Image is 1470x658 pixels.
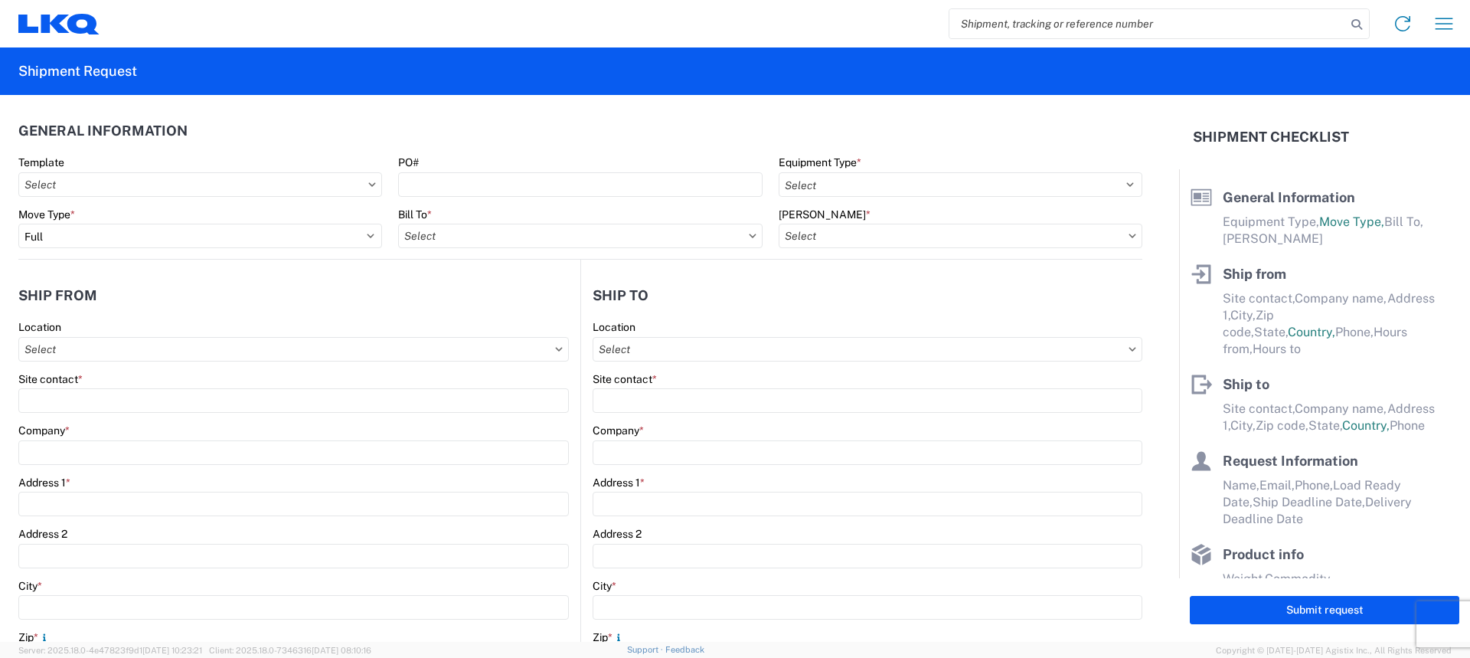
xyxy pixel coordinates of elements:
span: [PERSON_NAME] [1223,231,1323,246]
span: Site contact, [1223,401,1295,416]
input: Select [18,337,569,362]
span: Request Information [1223,453,1358,469]
label: Zip [593,630,625,644]
label: City [18,579,42,593]
span: Email, [1259,478,1295,493]
span: General Information [1223,189,1355,205]
span: Ship from [1223,266,1286,282]
span: [DATE] 10:23:21 [142,646,202,655]
label: City [593,579,616,593]
input: Select [779,224,1142,248]
label: Address 2 [593,527,642,541]
label: [PERSON_NAME] [779,208,871,221]
h2: Shipment Request [18,62,137,80]
label: Template [18,155,64,169]
span: Site contact, [1223,291,1295,306]
h2: General Information [18,123,188,139]
span: City, [1230,308,1256,322]
input: Select [593,337,1142,362]
label: Address 1 [593,476,645,489]
label: Address 1 [18,476,70,489]
span: State, [1254,325,1288,339]
button: Submit request [1190,596,1459,624]
span: Phone, [1335,325,1374,339]
h2: Ship from [18,288,97,303]
h2: Ship to [593,288,648,303]
span: Product info [1223,546,1304,562]
span: Move Type, [1319,214,1384,229]
span: Company name, [1295,401,1387,416]
span: Ship to [1223,376,1269,392]
span: Hours to [1253,342,1301,356]
label: Equipment Type [779,155,861,169]
span: Country, [1288,325,1335,339]
label: Location [593,320,635,334]
span: Ship Deadline Date, [1253,495,1365,509]
label: Move Type [18,208,75,221]
label: Location [18,320,61,334]
span: Country, [1342,418,1390,433]
span: Weight, [1223,571,1265,586]
span: Commodity [1265,571,1331,586]
span: Bill To, [1384,214,1423,229]
label: PO# [398,155,419,169]
span: Company name, [1295,291,1387,306]
label: Company [18,424,70,437]
span: Phone, [1295,478,1333,493]
span: Equipment Type, [1223,214,1319,229]
label: Bill To [398,208,432,221]
input: Select [398,224,762,248]
input: Select [18,172,382,197]
span: Copyright © [DATE]-[DATE] Agistix Inc., All Rights Reserved [1216,643,1452,657]
a: Support [627,645,665,654]
span: Server: 2025.18.0-4e47823f9d1 [18,646,202,655]
label: Site contact [593,372,657,386]
label: Site contact [18,372,83,386]
label: Address 2 [18,527,67,541]
span: Client: 2025.18.0-7346316 [209,646,371,655]
label: Zip [18,630,51,644]
span: State, [1308,418,1342,433]
a: Feedback [665,645,704,654]
label: Company [593,424,644,437]
h2: Shipment Checklist [1193,128,1349,146]
span: Phone [1390,418,1425,433]
span: Name, [1223,478,1259,493]
input: Shipment, tracking or reference number [949,9,1346,38]
span: City, [1230,418,1256,433]
span: [DATE] 08:10:16 [312,646,371,655]
span: Zip code, [1256,418,1308,433]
